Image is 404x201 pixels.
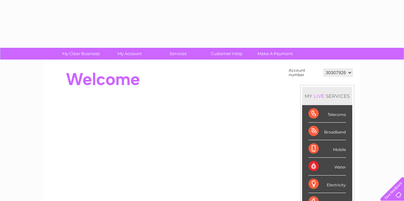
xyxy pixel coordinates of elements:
a: Make A Payment [249,48,301,60]
div: Electricity [309,176,346,193]
td: Account number [287,67,322,79]
div: Broadband [309,123,346,140]
div: MY SERVICES [302,87,352,105]
div: Water [309,158,346,175]
a: Services [152,48,204,60]
div: Telecoms [309,105,346,123]
a: My Account [103,48,156,60]
a: Customer Help [200,48,253,60]
div: LIVE [312,93,326,99]
div: Mobile [309,140,346,158]
a: My Clear Business [55,48,107,60]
